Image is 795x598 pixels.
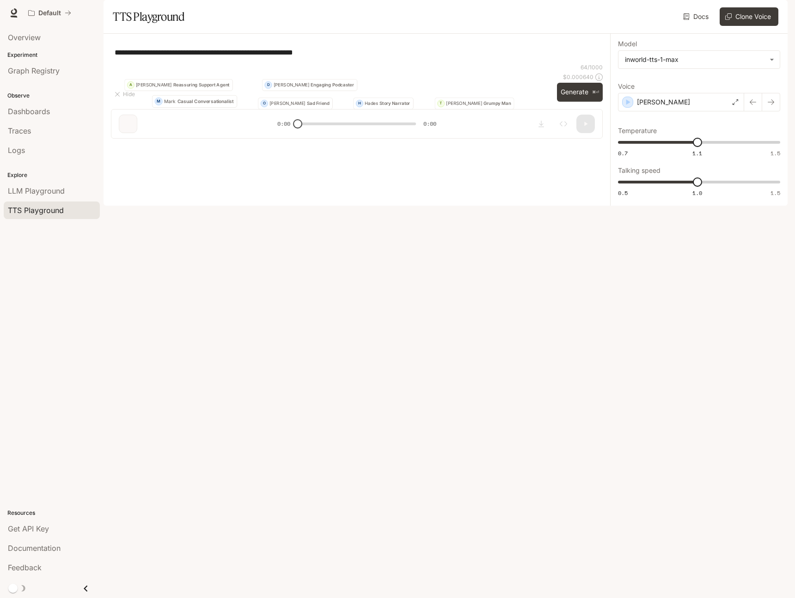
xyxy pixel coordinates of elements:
[136,83,172,87] p: [PERSON_NAME]
[563,73,593,81] p: $ 0.000640
[483,101,511,106] p: Grumpy Man
[173,83,230,87] p: Reassuring Support Agent
[438,98,444,110] div: T
[152,95,237,108] button: MMarkCasual Conversationalist
[771,149,780,157] span: 1.5
[771,189,780,197] span: 1.5
[618,128,657,134] p: Temperature
[637,98,690,107] p: [PERSON_NAME]
[625,55,765,64] div: inworld-tts-1-max
[618,167,660,174] p: Talking speed
[435,98,514,110] button: T[PERSON_NAME]Grumpy Man
[365,101,378,106] p: Hades
[269,101,306,106] p: [PERSON_NAME]
[720,7,778,26] button: Clone Voice
[581,63,603,71] p: 64 / 1000
[177,99,234,104] p: Casual Conversationalist
[164,99,176,104] p: Mark
[692,189,702,197] span: 1.0
[379,101,410,106] p: Story Narrator
[618,51,780,68] div: inworld-tts-1-max
[111,87,141,102] button: Hide
[618,83,635,90] p: Voice
[261,98,268,110] div: O
[155,95,162,108] div: M
[618,41,637,47] p: Model
[592,90,599,95] p: ⌘⏎
[38,9,61,17] p: Default
[356,98,363,110] div: H
[262,79,357,91] button: D[PERSON_NAME]Engaging Podcaster
[618,149,628,157] span: 0.7
[311,83,354,87] p: Engaging Podcaster
[24,4,75,22] button: All workspaces
[681,7,712,26] a: Docs
[128,79,134,91] div: A
[618,189,628,197] span: 0.5
[307,101,330,106] p: Sad Friend
[258,98,333,110] button: O[PERSON_NAME]Sad Friend
[557,83,603,102] button: Generate⌘⏎
[274,83,310,87] p: [PERSON_NAME]
[692,149,702,157] span: 1.1
[124,79,232,91] button: A[PERSON_NAME]Reassuring Support Agent
[353,98,413,110] button: HHadesStory Narrator
[265,79,271,91] div: D
[446,101,482,106] p: [PERSON_NAME]
[113,7,184,26] h1: TTS Playground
